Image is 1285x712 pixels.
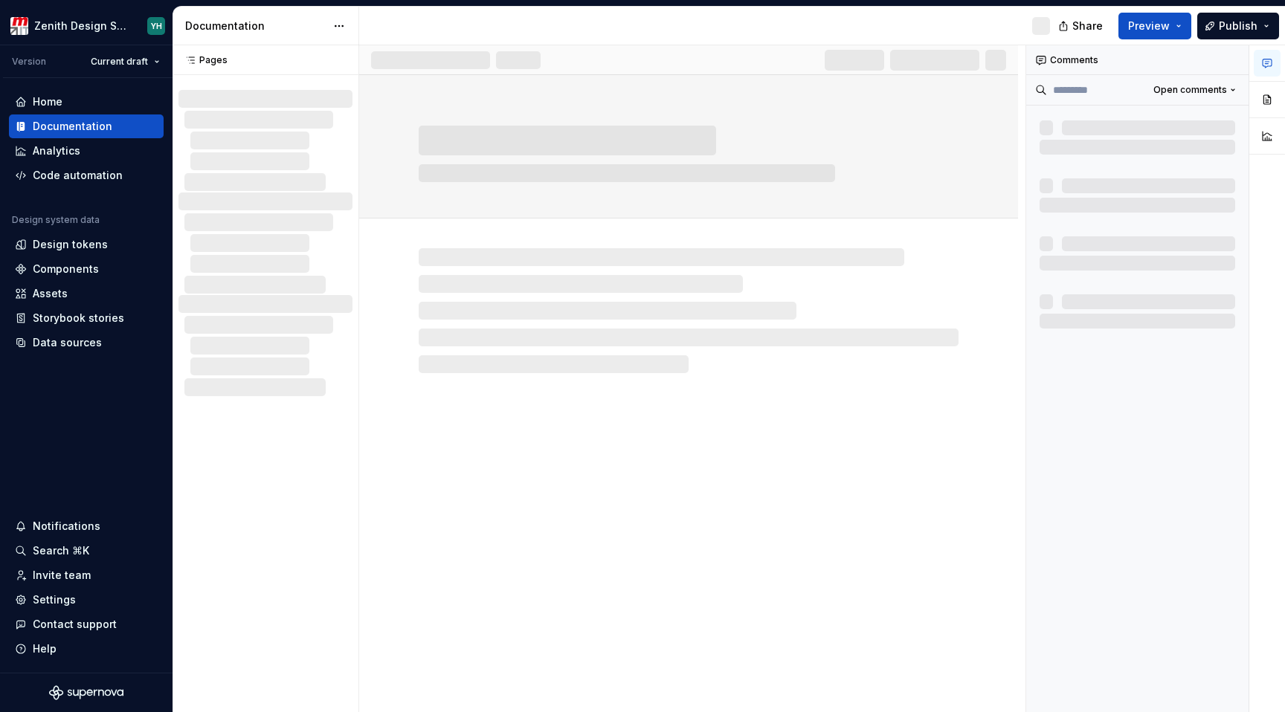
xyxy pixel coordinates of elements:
[33,237,108,252] div: Design tokens
[12,56,46,68] div: Version
[151,20,162,32] div: YH
[3,10,170,42] button: Zenith Design SystemYH
[12,214,100,226] div: Design system data
[33,617,117,632] div: Contact support
[1072,19,1103,33] span: Share
[1153,84,1227,96] span: Open comments
[33,335,102,350] div: Data sources
[33,143,80,158] div: Analytics
[33,94,62,109] div: Home
[9,306,164,330] a: Storybook stories
[33,286,68,301] div: Assets
[10,17,28,35] img: e95d57dd-783c-4905-b3fc-0c5af85c8823.png
[178,54,228,66] div: Pages
[9,114,164,138] a: Documentation
[33,262,99,276] div: Components
[9,637,164,661] button: Help
[9,139,164,163] a: Analytics
[33,311,124,326] div: Storybook stories
[1197,13,1279,39] button: Publish
[33,641,57,656] div: Help
[1128,19,1170,33] span: Preview
[33,568,91,583] div: Invite team
[84,51,167,72] button: Current draft
[33,168,123,183] div: Code automation
[9,514,164,538] button: Notifications
[33,543,89,558] div: Search ⌘K
[9,282,164,305] a: Assets
[9,612,164,636] button: Contact support
[185,19,326,33] div: Documentation
[1147,80,1243,100] button: Open comments
[1051,13,1112,39] button: Share
[9,233,164,256] a: Design tokens
[1219,19,1257,33] span: Publish
[9,331,164,355] a: Data sources
[33,119,112,134] div: Documentation
[34,19,129,33] div: Zenith Design System
[33,592,76,607] div: Settings
[9,257,164,281] a: Components
[1118,13,1191,39] button: Preview
[9,563,164,587] a: Invite team
[9,588,164,612] a: Settings
[9,164,164,187] a: Code automation
[9,90,164,114] a: Home
[33,519,100,534] div: Notifications
[49,685,123,700] svg: Supernova Logo
[1026,45,1249,75] div: Comments
[9,539,164,563] button: Search ⌘K
[91,56,148,68] span: Current draft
